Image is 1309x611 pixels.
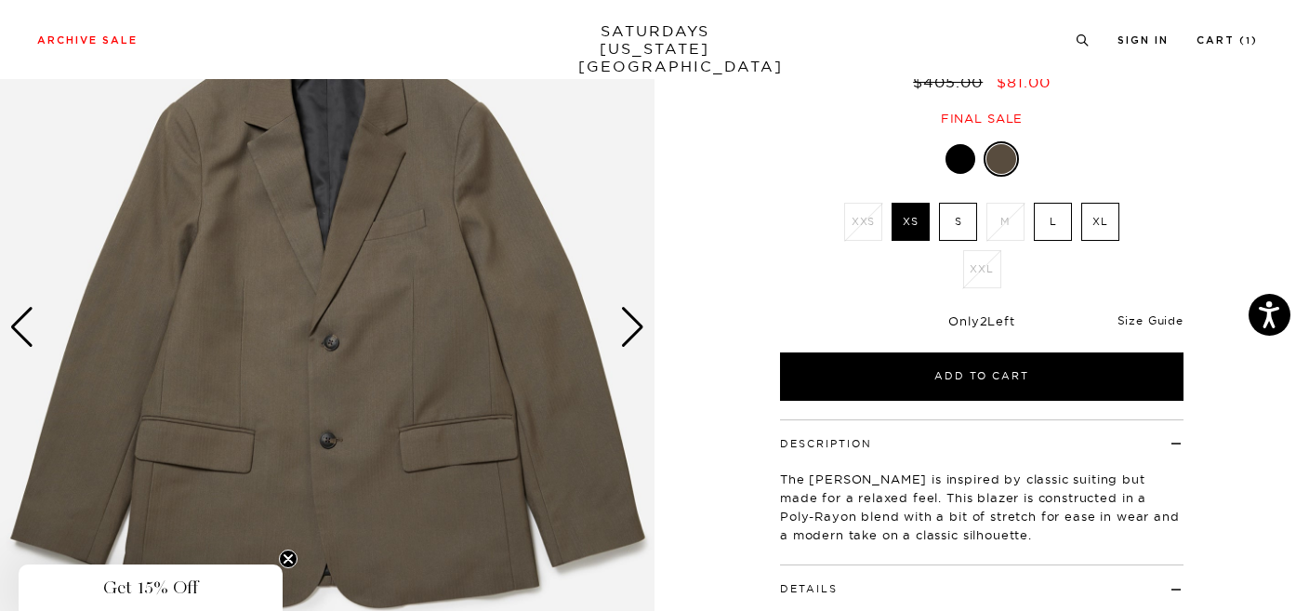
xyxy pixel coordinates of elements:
[780,439,872,449] button: Description
[892,203,930,241] label: XS
[780,584,838,594] button: Details
[279,550,297,568] button: Close teaser
[980,313,988,328] span: 2
[19,565,283,611] div: Get 15% OffClose teaser
[939,203,977,241] label: S
[777,111,1186,126] div: Final sale
[1081,203,1119,241] label: XL
[103,577,198,599] span: Get 15% Off
[9,307,34,348] div: Previous slide
[780,470,1183,544] p: The [PERSON_NAME] is inspired by classic suiting but made for a relaxed feel. This blazer is cons...
[780,313,1183,329] div: Only Left
[578,22,732,75] a: SATURDAYS[US_STATE][GEOGRAPHIC_DATA]
[1246,37,1251,46] small: 1
[997,73,1051,91] span: $81.00
[913,73,990,91] del: $405.00
[1117,35,1169,46] a: Sign In
[620,307,645,348] div: Next slide
[37,35,138,46] a: Archive Sale
[1197,35,1258,46] a: Cart (1)
[1034,203,1072,241] label: L
[1117,313,1183,327] a: Size Guide
[780,352,1183,401] button: Add to Cart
